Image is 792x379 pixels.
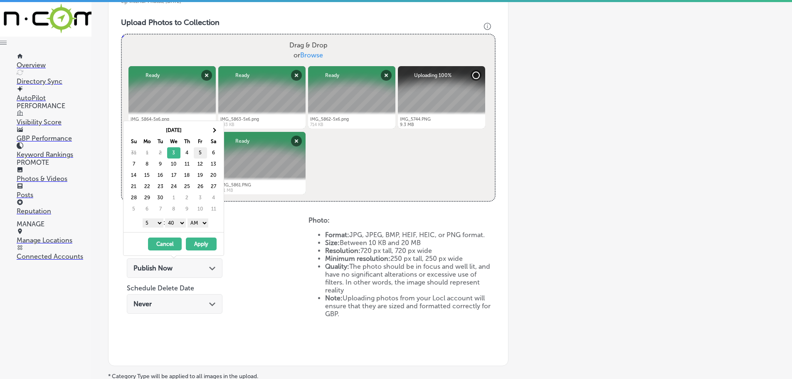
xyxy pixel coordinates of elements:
[325,231,349,239] strong: Format:
[17,151,91,159] p: Keyword Rankings
[17,167,91,183] a: Photos & Videos
[194,192,207,203] td: 3
[154,170,167,181] td: 16
[127,284,194,292] label: Schedule Delete Date
[325,247,496,255] li: 720 px tall, 720 px wide
[17,253,91,260] p: Connected Accounts
[180,136,194,147] th: Th
[133,300,152,308] span: Never
[17,102,91,110] p: PERFORMANCE
[207,181,220,192] td: 27
[180,181,194,192] td: 25
[127,136,141,147] th: Su
[194,136,207,147] th: Fr
[167,147,180,159] td: 3
[325,294,496,318] li: Uploading photos from your Locl account will ensure that they are sized and formatted correctly f...
[207,136,220,147] th: Sa
[186,238,217,250] button: Apply
[17,134,91,142] p: GBP Performance
[167,170,180,181] td: 17
[325,239,496,247] li: Between 10 KB and 20 MB
[286,37,331,64] label: Drag & Drop or
[141,192,154,203] td: 29
[167,192,180,203] td: 1
[308,216,330,224] strong: Photo:
[17,69,91,85] a: Directory Sync
[194,203,207,215] td: 10
[325,255,496,263] li: 250 px tall, 250 px wide
[17,94,91,102] p: AutoPilot
[133,264,173,272] span: Publish Now
[141,125,207,136] th: [DATE]
[17,118,91,126] p: Visibility Score
[17,236,91,244] p: Manage Locations
[154,192,167,203] td: 30
[167,181,180,192] td: 24
[325,247,360,255] strong: Resolution:
[127,203,141,215] td: 5
[17,61,91,69] p: Overview
[127,192,141,203] td: 28
[207,147,220,159] td: 6
[17,159,91,166] p: PROMOTE
[17,53,91,69] a: Overview
[325,239,340,247] strong: Size:
[127,147,141,159] td: 31
[121,18,496,27] h3: Upload Photos to Collection
[180,170,194,181] td: 18
[154,181,167,192] td: 23
[194,147,207,159] td: 5
[154,136,167,147] th: Tu
[17,183,91,199] a: Posts
[17,228,91,244] a: Manage Locations
[127,159,141,170] td: 7
[17,220,91,228] p: MANAGE
[167,203,180,215] td: 8
[127,216,224,229] div: :
[167,136,180,147] th: We
[17,143,91,159] a: Keyword Rankings
[194,181,207,192] td: 26
[207,159,220,170] td: 13
[154,203,167,215] td: 7
[325,231,496,239] li: JPG, JPEG, BMP, HEIF, HEIC, or PNG format.
[17,110,91,126] a: Visibility Score
[207,203,220,215] td: 11
[17,86,91,102] a: AutoPilot
[141,147,154,159] td: 1
[127,170,141,181] td: 14
[194,159,207,170] td: 12
[17,207,91,215] p: Reputation
[17,175,91,183] p: Photos & Videos
[207,170,220,181] td: 20
[180,192,194,203] td: 2
[154,159,167,170] td: 9
[180,147,194,159] td: 4
[180,159,194,170] td: 11
[17,191,91,199] p: Posts
[17,77,91,85] p: Directory Sync
[17,245,91,260] a: Connected Accounts
[141,170,154,181] td: 15
[325,294,343,302] strong: Note:
[154,147,167,159] td: 2
[141,159,154,170] td: 8
[325,255,390,263] strong: Minimum resolution:
[141,136,154,147] th: Mo
[180,203,194,215] td: 9
[148,238,182,250] button: Cancel
[300,51,323,59] span: Browse
[194,170,207,181] td: 19
[17,126,91,142] a: GBP Performance
[325,263,496,294] li: The photo should be in focus and well lit, and have no significant alterations or excessive use o...
[167,159,180,170] td: 10
[207,192,220,203] td: 4
[325,263,349,270] strong: Quality:
[17,199,91,215] a: Reputation
[127,181,141,192] td: 21
[141,203,154,215] td: 6
[141,181,154,192] td: 22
